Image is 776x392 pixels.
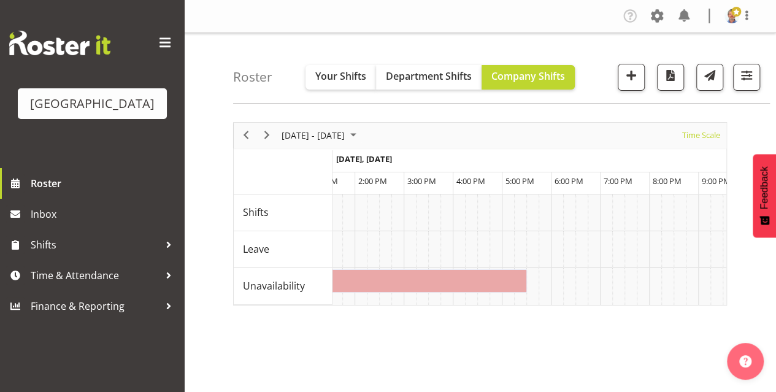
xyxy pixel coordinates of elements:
[336,153,392,164] span: [DATE], [DATE]
[234,231,332,268] td: Leave resource
[31,266,159,285] span: Time & Attendance
[680,128,723,143] button: Time Scale
[653,175,682,186] span: 8:00 PM
[31,297,159,315] span: Finance & Reporting
[724,9,739,23] img: cian-ocinnseala53500ffac99bba29ecca3b151d0be656.png
[618,64,645,91] button: Add a new shift
[681,128,721,143] span: Time Scale
[456,175,485,186] span: 4:00 PM
[31,174,178,193] span: Roster
[234,268,332,305] td: Unavailability resource
[702,175,731,186] span: 9:00 PM
[386,69,472,83] span: Department Shifts
[376,65,482,90] button: Department Shifts
[243,205,269,220] span: Shifts
[753,154,776,237] button: Feedback - Show survey
[315,69,366,83] span: Your Shifts
[236,123,256,148] div: previous period
[407,175,436,186] span: 3:00 PM
[309,175,338,186] span: 1:00 PM
[739,355,751,367] img: help-xxl-2.png
[733,64,760,91] button: Filter Shifts
[759,166,770,209] span: Feedback
[256,123,277,148] div: next period
[305,65,376,90] button: Your Shifts
[358,175,387,186] span: 2:00 PM
[233,70,272,84] h4: Roster
[280,128,346,143] span: [DATE] - [DATE]
[555,175,583,186] span: 6:00 PM
[234,194,332,231] td: Shifts resource
[482,65,575,90] button: Company Shifts
[243,279,305,293] span: Unavailability
[505,175,534,186] span: 5:00 PM
[233,122,727,306] div: Timeline Week of August 19, 2025
[243,242,269,256] span: Leave
[259,128,275,143] button: Next
[31,236,159,254] span: Shifts
[9,31,110,55] img: Rosterit website logo
[657,64,684,91] button: Download a PDF of the roster according to the set date range.
[31,205,178,223] span: Inbox
[30,94,155,113] div: [GEOGRAPHIC_DATA]
[277,123,364,148] div: August 18 - 24, 2025
[491,69,565,83] span: Company Shifts
[696,64,723,91] button: Send a list of all shifts for the selected filtered period to all rostered employees.
[604,175,632,186] span: 7:00 PM
[238,128,255,143] button: Previous
[280,128,362,143] button: August 2025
